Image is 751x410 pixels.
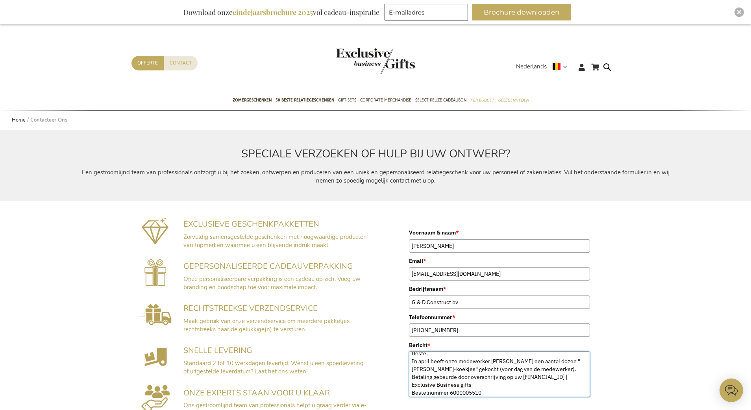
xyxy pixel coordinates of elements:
label: Telefoonnummer [409,313,590,321]
a: Offerte [131,56,164,70]
input: Op welk nummer kunnen we je bereiken? [409,323,590,337]
img: Rechtstreekse Verzendservice [139,304,172,325]
a: store logo [336,48,375,74]
div: Nederlands [516,62,572,71]
b: eindejaarsbrochure 2025 [233,7,313,17]
input: E-mailadres [385,4,468,20]
span: GEPERSONALISEERDE CADEAUVERPAKKING [183,261,353,271]
label: Email [409,257,590,265]
span: Corporate Merchandise [360,96,411,104]
span: Nederlands [516,62,547,71]
span: Select Keuze Cadeaubon [415,96,466,104]
span: EXCLUSIEVE GESCHENKPAKKETTEN [183,219,319,229]
h2: SPECIALE VERZOEKEN OF HULP BIJ UW ONTWERP? [75,148,676,160]
a: Contact [164,56,198,70]
img: Gepersonaliseerde cadeauverpakking voorzien van uw branding [144,259,166,286]
p: Een gestroomlijnd team van professionals ontzorgt u bij het zoeken, ontwerpen en produceren van e... [75,168,676,185]
span: RECHTSTREEKSE VERZENDSERVICE [183,303,318,314]
div: Close [734,7,744,17]
label: Bericht [409,341,590,349]
img: Exclusive Business gifts logo [336,48,415,74]
button: Brochure downloaden [472,4,571,20]
span: Gelegenheden [498,96,529,104]
label: Voornaam & naam [409,228,590,237]
span: Per Budget [470,96,494,104]
span: ONZE EXPERTS STAAN VOOR U KLAAR [183,388,330,398]
img: Close [737,10,742,15]
iframe: belco-activator-frame [720,379,743,402]
span: Gift Sets [338,96,356,104]
span: Maak gebruik van onze verzendservice om meerdere pakketjes rechtstreeks naar de gelukkige(n) te v... [183,317,350,333]
strong: Contacteer Ons [30,116,67,124]
span: Standaard 2 tot 10 werkdagen levertijd. Wenst u een spoedlevering of uitgestelde leverdatum? Laat... [183,359,364,375]
span: Zorvuldig samensgestelde geschenken met hoogwaardige producten van topmerken waarmee u een blijve... [183,233,367,249]
span: 50 beste relatiegeschenken [276,96,334,104]
span: Zomergeschenken [233,96,272,104]
label: Bedrijfsnaam [409,284,590,293]
img: Exclusieve geschenkpakketten mét impact [142,216,169,244]
span: SNELLE LEVERING [183,345,252,356]
a: Rechtstreekse Verzendservice [139,320,172,327]
form: marketing offers and promotions [385,4,470,23]
span: Onze personaliseerbare verpakking is een cadeau op zich. Voeg uw branding en boodschap toe voor m... [183,275,361,291]
div: Download onze vol cadeau-inspiratie [180,4,383,20]
a: Home [12,116,26,124]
